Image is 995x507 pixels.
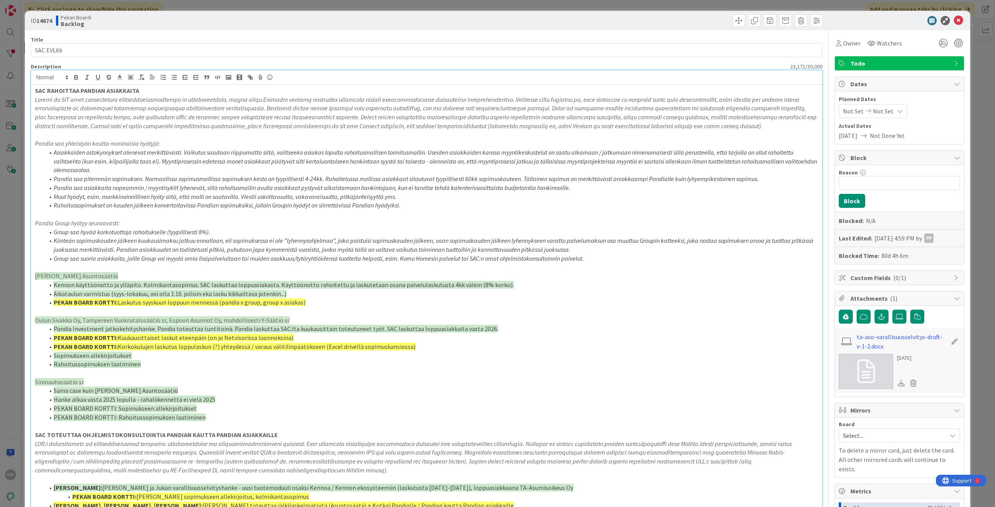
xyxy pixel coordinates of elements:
span: Block [850,153,950,162]
em: Muut hyödyt, esim. markkinoinnillinen hyöty siitä, että malli on saatavilla. Viestii uskottavuutt... [54,193,396,200]
span: Board [839,422,855,427]
em: Pandia Group hyötyy seuraavasti: [35,219,120,227]
span: Pekan Boardi [61,14,91,21]
em: Pandia saa yhteistyön kautta moninaisia hyötyjä: [35,139,160,147]
span: Kuukausittaiset laskut eteenpäin (on jo Netvisorissa luonnoksina) [118,334,293,341]
span: Mirrors [850,406,950,415]
div: N/A [866,216,876,225]
label: Title [31,36,43,43]
b: 14674 [37,17,52,24]
span: ( 0/1 ) [893,274,906,282]
span: Oulun Sivakka Oy, Tampereen Vuokratalosäätiö sr, Espoon Asunnot Oy, mahdollisesti Y-Säätiö sr [35,316,290,324]
strong: [PERSON_NAME]: [54,484,102,491]
span: [PERSON_NAME] ja Jukan varallisuusselvityshanke - uusi tuotemoduuli osaksi Kennoa / Kennon ekosys... [102,484,573,491]
div: [DATE] [897,354,920,362]
div: 80d 4h 6m [882,251,908,260]
span: [PERSON_NAME] Asuntosäätiö [35,272,118,280]
em: Group saa suoria asiakkaita, joille Group voi myydä omia lisäpalveluitaan tai muiden osakkuus/tyt... [54,254,584,262]
span: Rahoitussopimuksen laatiminen [54,360,141,368]
div: 1 [40,3,42,9]
span: Support [16,1,35,10]
em: Rahoitussopimukset on kauden jälkeen konvertoitavissa Pandian sopimuksiksi, jolloin Groupin hyödy... [54,201,400,209]
strong: SAC RAHOITTAA PANDIAN ASIAKKAITA [35,87,139,94]
span: Sininauhasäätiö sr [35,378,84,386]
span: Todo [850,59,950,68]
span: Planned Dates [839,95,960,103]
em: Asiakkaiden ostokynnykset alenevat merkittävästi. Vaikutus saadaan riippumatta siitä, valitseeko ... [54,148,818,174]
b: Blocked Time: [839,251,879,260]
span: Description [31,63,61,70]
span: Owner [843,38,861,48]
span: [PERSON_NAME] sopimukseen allekirjoitus, kolmikantasopimus [136,493,309,500]
span: Laskutus syyskuun loppuun mennessä (pandia x group, group x asiakas) [118,298,305,306]
span: Attachments [850,294,950,303]
span: Select... [843,430,943,441]
div: Download [897,378,906,388]
span: Metrics [850,486,950,496]
span: PEKAN BOARD KORTTI: Sopimukseen allekirjoitukset [54,404,197,412]
span: Actual Dates [839,122,960,130]
span: Aikataulun varmistus (syys-lokakuu, voi olla 1.10. jolloin eka lasku kikkailtava jotenkin...) [54,290,286,298]
span: Kennon käyttöönotto ja ylläpito. Kolmikantasopimus. SAC laskuttaa loppuasiakasta. Käyttöönotto ra... [54,281,514,289]
strong: PEKAN BOARD KORTTI: [54,343,118,350]
button: Block [839,194,865,208]
strong: SAC TOTEUTTAA OHJELMISTOKONSULTOINTIA PANDIAN KAUTTA PANDIAN ASIAKKAILLE [35,431,278,439]
em: Pandia saa asiakkaita nopeammin / myyntisyklit lyhenevät, sillä rahoitusmallin avulla asiakkaat p... [54,184,570,192]
em: Pandia saa pitemmän sopimuksen. Normaalissa sopimusmallissa sopimuksen kesto on tyypillisesti 4-2... [54,175,759,183]
span: Not Set [873,106,894,116]
span: Korkokulujen laskutus loppulaskun (?) yhteydessä / varaus välitilinpäätökseen (Excel drivellä sop... [118,343,415,350]
span: Not Set [843,106,864,116]
em: Loremi do SIT amet consectetura elitseddoeiusmodtempo in utlaboreetdolo, magna aliqu Enimadm veni... [35,96,818,130]
span: Custom Fields [850,273,950,282]
span: ( 1 ) [890,294,897,302]
em: Group saa hyvää korkotuottoja rahoitukselle (tyypillisesti 8%). [54,228,210,236]
b: Blocked: [839,216,864,225]
span: Sama case kuin [PERSON_NAME] Asuntosäätiö [54,387,178,394]
b: Last Edited: [839,233,872,243]
span: Sopimukseen allekirjoitukset [54,352,132,359]
span: Dates [850,79,950,89]
input: type card name here... [31,43,822,57]
strong: PEKAN BOARD KORTTI: [72,493,136,500]
label: Reason [839,169,858,176]
strong: PEKAN BOARD KORTTI: [54,334,118,341]
span: Pandia Investment jatkokehityshanke. Pandia toteuttaa tuntitöinä. Pandia laskuttaa SAC:lta kuukau... [54,325,498,333]
b: Backlog [61,21,91,27]
strong: PEKAN BOARD KORTTI: [54,298,118,306]
span: Hanke alkaa vasta 2025 lopulla - rahaliikennettä ei vielä 2025 [54,395,215,403]
a: ta-aso-varallisuusselvitys-draft-v-1-2.docx [857,332,947,351]
p: To delete a mirror card, just delete the card. All other mirrored cards will continue to exists. [839,446,960,474]
span: ID [31,16,52,25]
span: Not Done Yet [870,131,905,140]
div: 23,171 / 30,000 [63,63,822,70]
span: Watchers [877,38,902,48]
em: Kiinteän sopimuskauden jälkeen kuukausimaksu jatkuu ennallaan, eli sopimuksessa ei ole "lyhennyso... [54,237,815,253]
span: [DATE] [839,131,857,140]
div: PP [924,233,934,243]
div: [DATE] 4:59 PM by [875,233,934,243]
em: LOR:i dolorsitametc ad elitseddoeiusmod temporinc utlaboreetdolor ma aliquaenimadminimveni quisno... [35,440,793,474]
span: PEKAN BOARD KORTTI: Rahoitussopimuksen laatiminen [54,413,206,421]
